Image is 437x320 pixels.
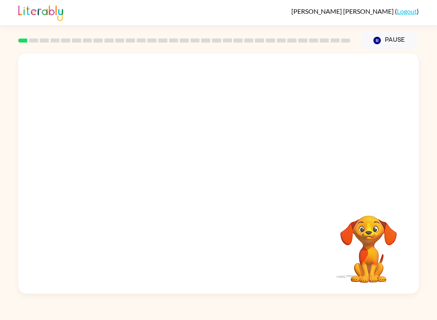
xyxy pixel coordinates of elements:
[360,31,419,50] button: Pause
[291,7,419,15] div: ( )
[18,3,63,21] img: Literably
[291,7,395,15] span: [PERSON_NAME] [PERSON_NAME]
[397,7,417,15] a: Logout
[328,203,409,284] video: Your browser must support playing .mp4 files to use Literably. Please try using another browser.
